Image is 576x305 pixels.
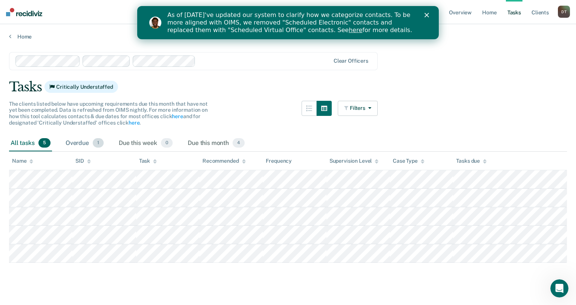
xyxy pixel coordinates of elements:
div: Tasks due [456,158,487,164]
button: Filters [338,101,378,116]
div: Name [12,158,33,164]
div: Due this month4 [186,135,246,152]
div: Clear officers [334,58,368,64]
div: Frequency [266,158,292,164]
div: Recommended [202,158,245,164]
iframe: Intercom live chat banner [137,6,439,39]
div: All tasks5 [9,135,52,152]
button: DT [558,6,570,18]
div: Task [139,158,157,164]
span: Critically Understaffed [44,81,118,93]
span: 0 [161,138,173,148]
div: Close [287,7,295,11]
div: Due this week0 [117,135,174,152]
div: D T [558,6,570,18]
div: Case Type [393,158,424,164]
span: 5 [38,138,51,148]
div: Overdue1 [64,135,105,152]
img: Recidiviz [6,8,42,16]
div: SID [75,158,91,164]
a: here [172,113,183,119]
span: 1 [93,138,104,148]
div: Tasks [9,79,567,95]
a: Home [9,33,567,40]
span: The clients listed below have upcoming requirements due this month that have not yet been complet... [9,101,208,126]
span: 4 [233,138,245,148]
a: here [211,20,225,28]
div: Supervision Level [329,158,379,164]
iframe: Intercom live chat [550,279,568,297]
a: here [129,120,139,126]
